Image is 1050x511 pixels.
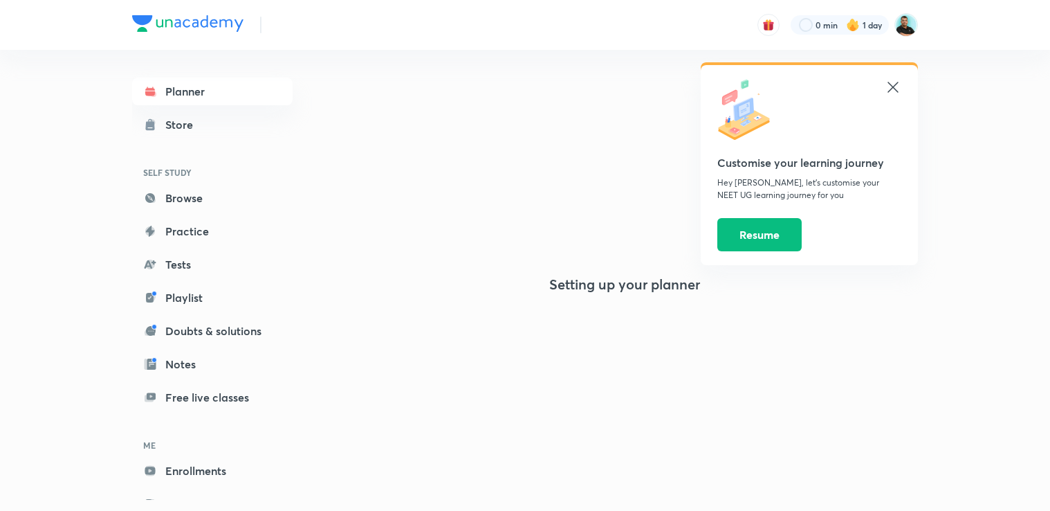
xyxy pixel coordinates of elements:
[132,184,293,212] a: Browse
[132,15,243,32] img: Company Logo
[132,317,293,345] a: Doubts & solutions
[165,116,201,133] div: Store
[132,384,293,411] a: Free live classes
[132,78,293,105] a: Planner
[717,154,901,171] h5: Customise your learning journey
[132,457,293,485] a: Enrollments
[717,177,901,201] p: Hey [PERSON_NAME], let’s customise your NEET UG learning journey for you
[132,217,293,245] a: Practice
[846,18,860,32] img: streak
[717,218,802,251] button: Resume
[762,19,775,31] img: avatar
[132,15,243,35] a: Company Logo
[894,13,918,37] img: Abhishek Agnihotri
[132,111,293,138] a: Store
[757,14,780,36] button: avatar
[132,161,293,184] h6: SELF STUDY
[132,284,293,312] a: Playlist
[132,251,293,278] a: Tests
[132,350,293,378] a: Notes
[132,433,293,457] h6: ME
[717,79,780,141] img: icon
[549,276,700,293] h4: Setting up your planner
